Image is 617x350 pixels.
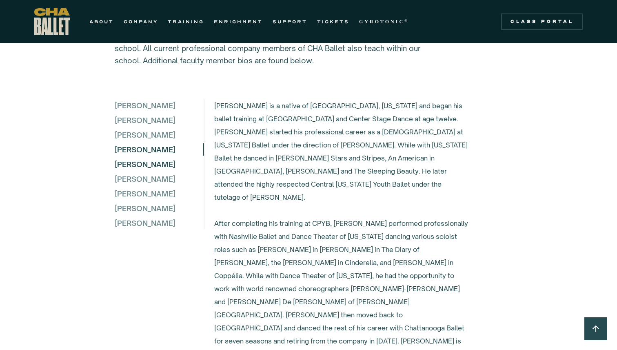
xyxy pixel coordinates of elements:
a: SUPPORT [273,17,307,27]
a: GYROTONIC® [359,17,409,27]
a: TRAINING [168,17,204,27]
div: [PERSON_NAME] [115,158,203,170]
div: Class Portal [506,18,578,25]
sup: ® [404,18,409,22]
strong: GYROTONIC [359,19,404,25]
div: [PERSON_NAME] [115,99,203,111]
a: Class Portal [501,13,583,30]
div: [PERSON_NAME] [115,173,203,185]
a: TICKETS [317,17,349,27]
a: ENRICHMENT [214,17,263,27]
div: [PERSON_NAME] [115,217,203,229]
div: [PERSON_NAME] [115,202,203,214]
a: home [34,8,70,35]
div: [PERSON_NAME] [115,129,203,141]
a: ABOUT [89,17,114,27]
div: [PERSON_NAME] [115,143,175,156]
a: COMPANY [124,17,158,27]
div: [PERSON_NAME] [115,114,203,126]
div: [PERSON_NAME] [115,187,203,200]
